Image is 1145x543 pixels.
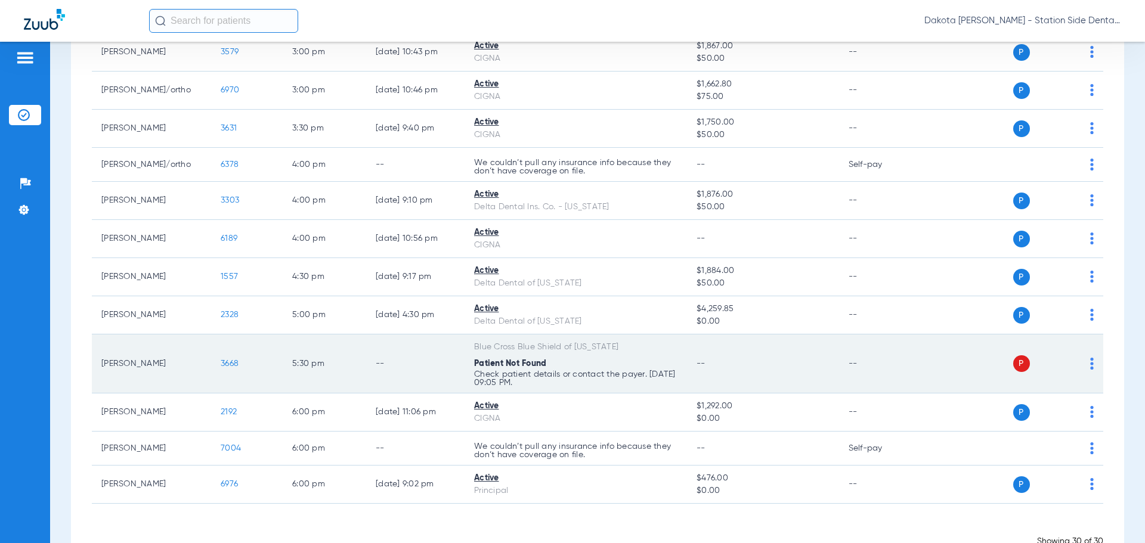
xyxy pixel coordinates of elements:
td: [PERSON_NAME] [92,334,211,393]
span: $0.00 [697,412,829,425]
span: 6189 [221,234,237,243]
td: 5:30 PM [283,334,366,393]
div: Delta Dental of [US_STATE] [474,315,677,328]
span: -- [697,359,705,368]
td: -- [366,148,465,182]
span: 3579 [221,48,239,56]
img: group-dot-blue.svg [1090,442,1094,454]
span: 6976 [221,480,238,488]
td: Self-pay [839,432,920,466]
span: 3303 [221,196,239,204]
span: 1557 [221,272,238,281]
img: group-dot-blue.svg [1090,478,1094,490]
span: 2192 [221,408,237,416]
div: CIGNA [474,91,677,103]
img: group-dot-blue.svg [1090,232,1094,244]
span: Dakota [PERSON_NAME] - Station Side Dental Care [924,15,1121,27]
td: [DATE] 9:17 PM [366,258,465,296]
span: -- [697,234,705,243]
td: 3:30 PM [283,110,366,148]
div: Active [474,116,677,129]
div: Active [474,400,677,412]
div: Active [474,78,677,91]
div: Active [474,303,677,315]
span: $1,750.00 [697,116,829,129]
img: group-dot-blue.svg [1090,122,1094,134]
div: Delta Dental Ins. Co. - [US_STATE] [474,201,677,213]
td: 4:00 PM [283,220,366,258]
img: group-dot-blue.svg [1090,159,1094,170]
td: -- [839,334,920,393]
td: 4:30 PM [283,258,366,296]
span: $0.00 [697,315,829,328]
span: P [1013,269,1030,286]
span: $1,876.00 [697,188,829,201]
td: [PERSON_NAME] [92,182,211,220]
span: 6970 [221,86,239,94]
p: We couldn’t pull any insurance info because they don’t have coverage on file. [474,442,677,459]
span: $75.00 [697,91,829,103]
td: -- [839,33,920,72]
td: 3:00 PM [283,33,366,72]
span: $50.00 [697,52,829,65]
span: $1,884.00 [697,265,829,277]
span: P [1013,404,1030,421]
td: [PERSON_NAME]/ortho [92,148,211,182]
td: [DATE] 4:30 PM [366,296,465,334]
img: group-dot-blue.svg [1090,309,1094,321]
div: Active [474,265,677,277]
td: 5:00 PM [283,296,366,334]
span: P [1013,307,1030,324]
td: Self-pay [839,148,920,182]
td: -- [366,432,465,466]
td: 6:00 PM [283,432,366,466]
td: [PERSON_NAME] [92,33,211,72]
div: Active [474,40,677,52]
span: 3668 [221,359,239,368]
img: group-dot-blue.svg [1090,358,1094,370]
span: 7004 [221,444,241,452]
td: -- [839,220,920,258]
span: $50.00 [697,201,829,213]
p: We couldn’t pull any insurance info because they don’t have coverage on file. [474,159,677,175]
img: group-dot-blue.svg [1090,271,1094,283]
span: P [1013,44,1030,61]
span: P [1013,231,1030,247]
div: CIGNA [474,412,677,425]
span: 3631 [221,124,237,132]
td: [DATE] 10:56 PM [366,220,465,258]
td: [PERSON_NAME] [92,110,211,148]
span: $1,662.80 [697,78,829,91]
div: Principal [474,485,677,497]
div: Active [474,472,677,485]
span: 6378 [221,160,239,169]
td: 6:00 PM [283,466,366,504]
span: 2328 [221,311,239,319]
span: $1,867.00 [697,40,829,52]
span: $50.00 [697,277,829,290]
td: [DATE] 9:40 PM [366,110,465,148]
td: [DATE] 9:10 PM [366,182,465,220]
span: $0.00 [697,485,829,497]
span: P [1013,476,1030,493]
span: $476.00 [697,472,829,485]
span: P [1013,120,1030,137]
td: 4:00 PM [283,148,366,182]
td: [PERSON_NAME] [92,466,211,504]
img: group-dot-blue.svg [1090,46,1094,58]
td: -- [839,393,920,432]
img: Zuub Logo [24,9,65,30]
td: [PERSON_NAME] [92,296,211,334]
span: $4,259.85 [697,303,829,315]
span: Patient Not Found [474,359,546,368]
div: Active [474,226,677,239]
img: group-dot-blue.svg [1090,84,1094,96]
td: [DATE] 9:02 PM [366,466,465,504]
span: -- [697,444,705,452]
img: Search Icon [155,15,166,26]
td: -- [839,466,920,504]
td: [PERSON_NAME]/ortho [92,72,211,110]
td: [PERSON_NAME] [92,220,211,258]
div: Delta Dental of [US_STATE] [474,277,677,290]
span: -- [697,160,705,169]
